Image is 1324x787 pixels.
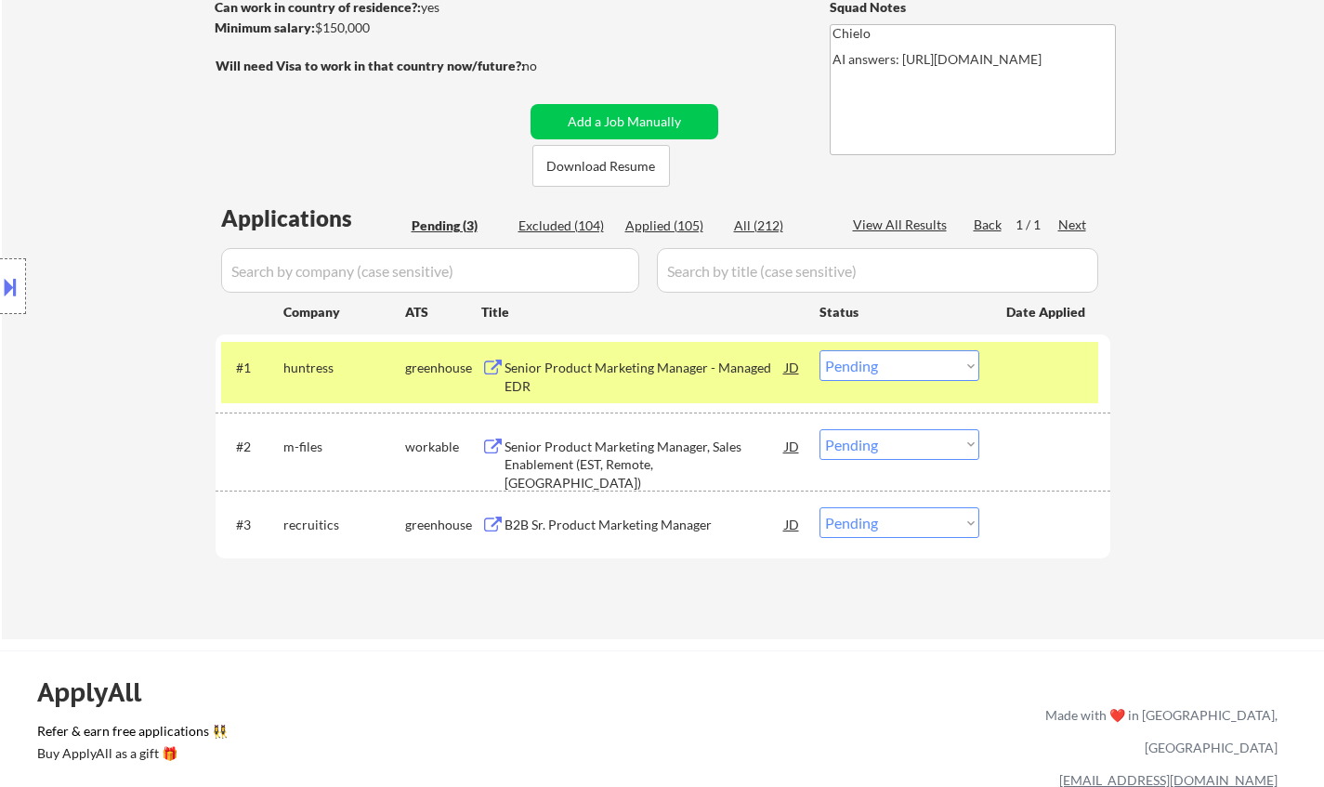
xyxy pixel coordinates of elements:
[819,295,979,328] div: Status
[283,516,405,534] div: recruitics
[505,438,785,492] div: Senior Product Marketing Manager, Sales Enablement (EST, Remote, [GEOGRAPHIC_DATA])
[405,516,481,534] div: greenhouse
[734,216,827,235] div: All (212)
[236,516,269,534] div: #3
[283,303,405,321] div: Company
[522,57,575,75] div: no
[37,676,163,708] div: ApplyAll
[783,429,802,463] div: JD
[37,725,657,744] a: Refer & earn free applications 👯‍♀️
[1058,216,1088,234] div: Next
[783,350,802,384] div: JD
[505,359,785,395] div: Senior Product Marketing Manager - Managed EDR
[405,438,481,456] div: workable
[853,216,952,234] div: View All Results
[505,516,785,534] div: B2B Sr. Product Marketing Manager
[215,19,524,37] div: $150,000
[37,747,223,760] div: Buy ApplyAll as a gift 🎁
[518,216,611,235] div: Excluded (104)
[412,216,505,235] div: Pending (3)
[405,359,481,377] div: greenhouse
[657,248,1098,293] input: Search by title (case sensitive)
[216,58,525,73] strong: Will need Visa to work in that country now/future?:
[405,303,481,321] div: ATS
[1038,699,1278,764] div: Made with ❤️ in [GEOGRAPHIC_DATA], [GEOGRAPHIC_DATA]
[1016,216,1058,234] div: 1 / 1
[283,438,405,456] div: m-files
[625,216,718,235] div: Applied (105)
[532,145,670,187] button: Download Resume
[783,507,802,541] div: JD
[1006,303,1088,321] div: Date Applied
[531,104,718,139] button: Add a Job Manually
[283,359,405,377] div: huntress
[974,216,1003,234] div: Back
[481,303,802,321] div: Title
[37,744,223,767] a: Buy ApplyAll as a gift 🎁
[221,248,639,293] input: Search by company (case sensitive)
[215,20,315,35] strong: Minimum salary:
